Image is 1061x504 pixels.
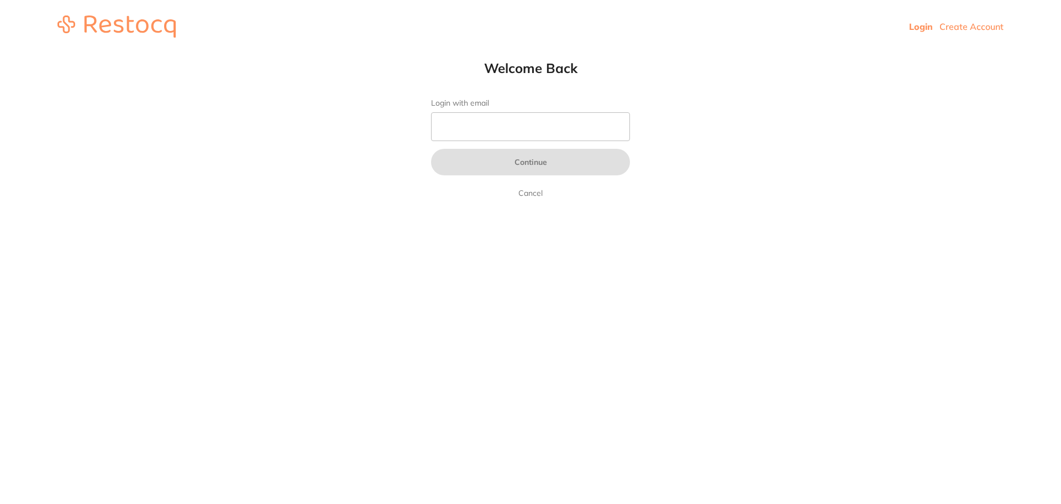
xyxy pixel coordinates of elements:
label: Login with email [431,98,630,108]
a: Cancel [516,186,545,200]
img: restocq_logo.svg [57,15,176,38]
a: Create Account [939,21,1004,32]
button: Continue [431,149,630,175]
h1: Welcome Back [409,60,652,76]
a: Login [909,21,933,32]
